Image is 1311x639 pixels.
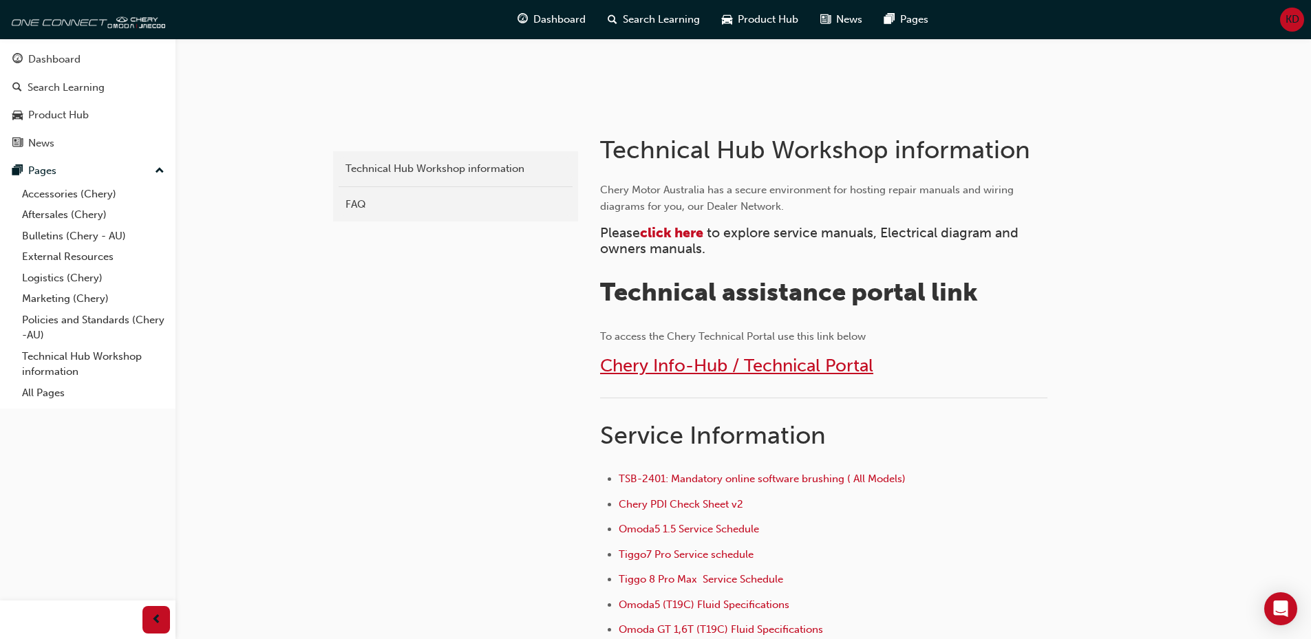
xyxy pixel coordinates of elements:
[17,246,170,268] a: External Resources
[6,44,170,158] button: DashboardSearch LearningProduct HubNews
[507,6,597,34] a: guage-iconDashboard
[600,355,873,376] a: Chery Info-Hub / Technical Portal
[619,573,783,585] a: Tiggo 8 Pro Max Service Schedule
[600,330,866,343] span: To access the Chery Technical Portal use this link below
[600,420,826,450] span: Service Information
[17,310,170,346] a: Policies and Standards (Chery -AU)
[836,12,862,28] span: News
[151,611,162,629] span: prev-icon
[900,12,928,28] span: Pages
[339,157,573,181] a: Technical Hub Workshop information
[600,225,640,241] span: Please
[619,548,754,561] a: Tiggo7 Pro Service schedule
[6,158,170,184] button: Pages
[518,11,528,28] span: guage-icon
[608,11,617,28] span: search-icon
[6,75,170,100] a: Search Learning
[884,11,895,28] span: pages-icon
[12,138,23,150] span: news-icon
[7,6,165,33] img: oneconnect
[12,54,23,66] span: guage-icon
[820,11,831,28] span: news-icon
[722,11,732,28] span: car-icon
[600,135,1052,165] h1: Technical Hub Workshop information
[17,184,170,205] a: Accessories (Chery)
[17,382,170,404] a: All Pages
[12,165,23,177] span: pages-icon
[600,277,978,307] span: Technical assistance portal link
[17,226,170,247] a: Bulletins (Chery - AU)
[619,473,906,485] a: TSB-2401: Mandatory online software brushing ( All Models)
[711,6,809,34] a: car-iconProduct Hub
[623,12,700,28] span: Search Learning
[6,102,170,128] a: Product Hub
[12,82,22,94] span: search-icon
[640,225,703,241] a: click here
[28,163,56,179] div: Pages
[28,80,105,96] div: Search Learning
[738,12,798,28] span: Product Hub
[600,184,1016,213] span: Chery Motor Australia has a secure environment for hosting repair manuals and wiring diagrams for...
[6,47,170,72] a: Dashboard
[339,193,573,217] a: FAQ
[155,162,164,180] span: up-icon
[619,498,743,510] a: Chery PDI Check Sheet v2
[809,6,873,34] a: news-iconNews
[1264,592,1297,625] div: Open Intercom Messenger
[619,598,789,611] a: Omoda5 (T19C) Fluid Specifications
[12,109,23,122] span: car-icon
[873,6,939,34] a: pages-iconPages
[533,12,586,28] span: Dashboard
[597,6,711,34] a: search-iconSearch Learning
[17,268,170,289] a: Logistics (Chery)
[17,204,170,226] a: Aftersales (Chery)
[28,107,89,123] div: Product Hub
[17,288,170,310] a: Marketing (Chery)
[6,131,170,156] a: News
[28,52,81,67] div: Dashboard
[619,523,759,535] a: Omoda5 1.5 Service Schedule
[28,136,54,151] div: News
[345,161,566,177] div: Technical Hub Workshop information
[345,197,566,213] div: FAQ
[17,346,170,382] a: Technical Hub Workshop information
[600,225,1022,257] span: to explore service manuals, Electrical diagram and owners manuals.
[1280,8,1304,32] button: KD
[619,623,823,636] a: Omoda GT 1,6T (T19C) Fluid Specifications
[1286,12,1299,28] span: KD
